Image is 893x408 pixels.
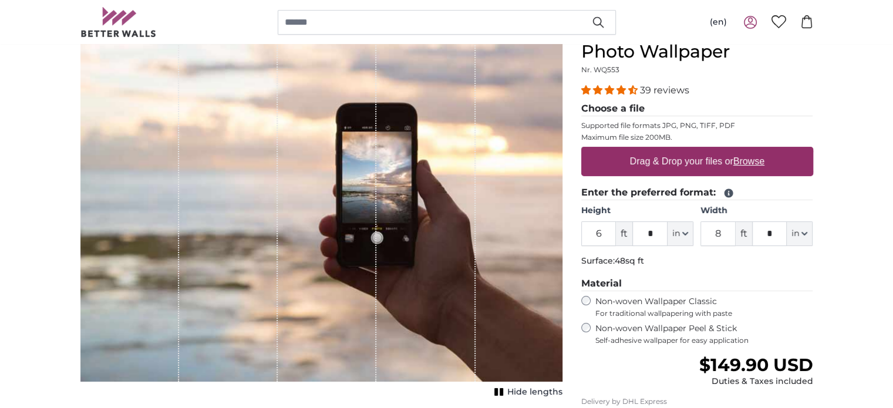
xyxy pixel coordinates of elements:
span: ft [736,221,752,246]
button: in [668,221,693,246]
button: Hide lengths [491,384,562,400]
label: Non-woven Wallpaper Peel & Stick [595,323,813,345]
label: Non-woven Wallpaper Classic [595,296,813,318]
span: Self-adhesive wallpaper for easy application [595,336,813,345]
span: 39 reviews [640,85,689,96]
p: Surface: [581,255,813,267]
span: ft [616,221,632,246]
p: Supported file formats JPG, PNG, TIFF, PDF [581,121,813,130]
p: Maximum file size 200MB. [581,133,813,142]
button: in [787,221,813,246]
button: (en) [700,12,736,33]
div: Duties & Taxes included [699,376,813,387]
span: Hide lengths [507,386,562,398]
img: Betterwalls [80,7,157,37]
legend: Material [581,277,813,291]
span: $149.90 USD [699,354,813,376]
span: in [791,228,799,240]
span: 4.36 stars [581,85,640,96]
legend: Choose a file [581,102,813,116]
span: For traditional wallpapering with paste [595,309,813,318]
label: Height [581,205,693,217]
label: Width [700,205,813,217]
u: Browse [733,156,764,166]
p: Delivery by DHL Express [581,397,813,406]
div: 1 of 1 [80,20,562,400]
span: in [672,228,680,240]
span: Nr. WQ553 [581,65,619,74]
label: Drag & Drop your files or [625,150,769,173]
legend: Enter the preferred format: [581,186,813,200]
span: 48sq ft [615,255,644,266]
